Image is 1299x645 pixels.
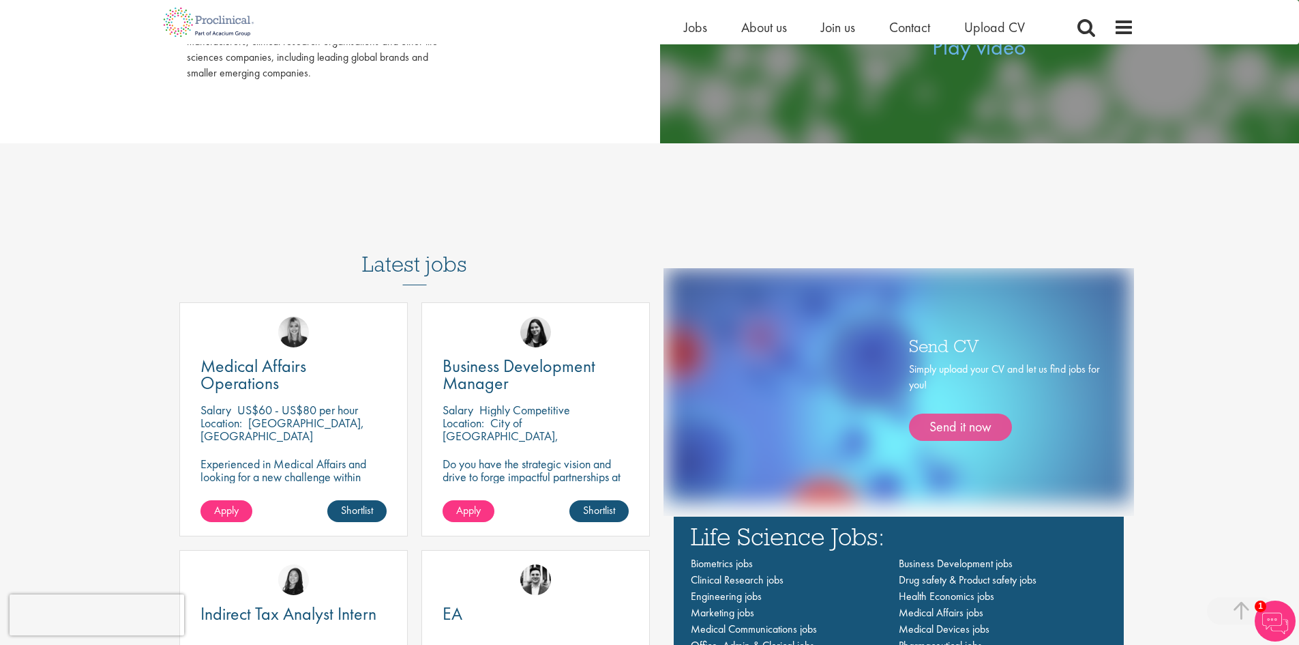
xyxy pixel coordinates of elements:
img: Indre Stankeviciute [520,317,551,347]
a: Apply [200,500,252,522]
img: Numhom Sudsok [278,564,309,595]
a: Clinical Research jobs [691,573,783,587]
p: US$60 - US$80 per hour [237,402,358,418]
a: Send it now [909,414,1012,441]
a: EA [443,605,629,622]
a: Apply [443,500,494,522]
a: Contact [889,18,930,36]
span: Medical Affairs Operations [200,354,306,395]
span: Salary [200,402,231,418]
a: Medical Affairs jobs [899,605,983,620]
p: [GEOGRAPHIC_DATA], [GEOGRAPHIC_DATA] [200,415,364,444]
a: Marketing jobs [691,605,754,620]
a: About us [741,18,787,36]
a: Play video [932,32,1026,61]
h3: Send CV [909,336,1100,354]
a: Indirect Tax Analyst Intern [200,605,387,622]
div: Simply upload your CV and let us find jobs for you! [909,362,1100,441]
a: Business Development Manager [443,358,629,392]
img: Chatbot [1255,601,1296,642]
a: Jobs [684,18,707,36]
a: Business Development jobs [899,556,1013,571]
p: Experienced in Medical Affairs and looking for a new challenge within operations? Proclinical is ... [200,457,387,522]
a: Join us [821,18,855,36]
a: Shortlist [569,500,629,522]
a: Biometrics jobs [691,556,753,571]
img: one [666,268,1131,502]
span: 1 [1255,601,1266,612]
h3: Life Science Jobs: [691,524,1107,549]
span: Location: [200,415,242,431]
iframe: reCAPTCHA [10,594,184,635]
a: Upload CV [964,18,1025,36]
span: Apply [214,503,239,517]
span: Indirect Tax Analyst Intern [200,602,376,625]
span: EA [443,602,462,625]
span: Salary [443,402,473,418]
a: Medical Devices jobs [899,622,989,636]
p: Do you have the strategic vision and drive to forge impactful partnerships at the forefront of ph... [443,457,629,535]
p: City of [GEOGRAPHIC_DATA], [GEOGRAPHIC_DATA] [443,415,558,457]
a: Drug safety & Product safety jobs [899,573,1036,587]
span: Apply [456,503,481,517]
a: Medical Communications jobs [691,622,817,636]
a: Health Economics jobs [899,589,994,603]
img: Edward Little [520,564,551,595]
h3: Latest jobs [362,218,467,285]
p: Highly Competitive [479,402,570,418]
a: Shortlist [327,500,387,522]
span: Location: [443,415,484,431]
a: Medical Affairs Operations [200,358,387,392]
span: Business Development Manager [443,354,595,395]
a: Engineering jobs [691,589,762,603]
img: Janelle Jones [278,317,309,347]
